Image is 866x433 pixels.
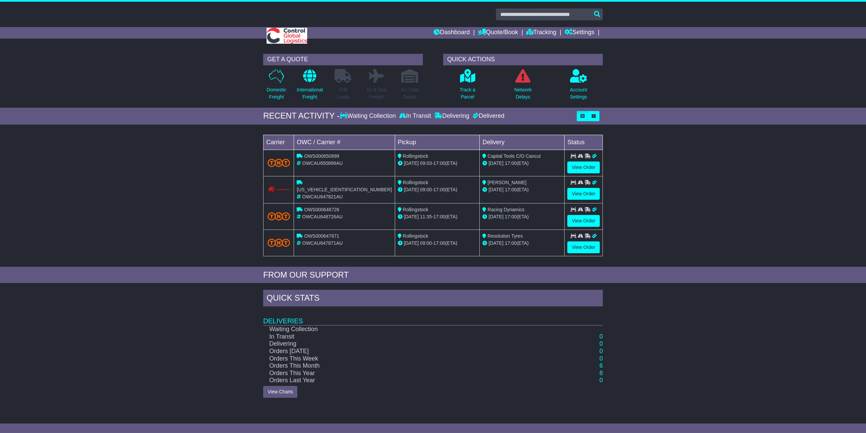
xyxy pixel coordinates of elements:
[505,187,517,192] span: 17:00
[514,69,532,104] a: NetworkDelays
[302,240,343,246] span: OWCAU647871AU
[264,135,294,150] td: Carrier
[565,27,594,39] a: Settings
[263,290,603,308] div: Quick Stats
[268,239,290,247] img: TNT_Domestic.png
[599,377,603,384] a: 0
[403,153,428,159] span: Rollingstock
[487,207,524,212] span: Racing Dynamics
[297,187,392,192] span: [US_VEHICLE_IDENTIFICATION_NUMBER]
[263,370,554,377] td: Orders This Year
[366,86,386,101] p: Air & Sea Freight
[403,233,428,239] span: Rollingstock
[294,135,395,150] td: OWC / Carrier #
[263,54,423,65] div: GET A QUOTE
[263,333,554,341] td: In Transit
[263,308,603,325] td: Deliveries
[267,86,286,101] p: Domestic Freight
[570,69,588,104] a: AccountSettings
[599,340,603,347] a: 0
[268,159,290,167] img: TNT_Domestic.png
[420,240,432,246] span: 09:00
[263,340,554,348] td: Delivering
[304,233,339,239] span: OWS000647871
[487,180,526,185] span: [PERSON_NAME]
[420,187,432,192] span: 09:00
[398,213,477,220] div: - (ETA)
[482,213,562,220] div: (ETA)
[599,348,603,354] a: 0
[397,112,433,120] div: In Transit
[482,186,562,193] div: (ETA)
[401,86,419,101] p: Air / Sea Depot
[514,86,531,101] p: Network Delays
[263,111,340,121] div: RECENT ACTIVITY -
[460,86,475,101] p: Track a Parcel
[565,135,603,150] td: Status
[263,362,554,370] td: Orders This Month
[433,214,445,219] span: 17:00
[599,362,603,369] a: 6
[304,207,339,212] span: OWS000648726
[599,370,603,376] a: 8
[403,207,428,212] span: Rollingstock
[433,160,445,166] span: 17:00
[443,54,603,65] div: QUICK ACTIONS
[263,377,554,384] td: Orders Last Year
[433,187,445,192] span: 17:00
[487,233,523,239] span: Resolution Tyres
[335,86,351,101] p: Full Loads
[302,194,343,199] span: OWCAU647821AU
[487,153,541,159] span: Capital Tools C/O Cancut
[567,241,600,253] a: View Order
[340,112,397,120] div: Waiting Collection
[505,214,517,219] span: 17:00
[404,160,419,166] span: [DATE]
[296,69,323,104] a: InternationalFreight
[398,240,477,247] div: - (ETA)
[398,186,477,193] div: - (ETA)
[488,160,503,166] span: [DATE]
[297,86,323,101] p: International Freight
[505,160,517,166] span: 17:00
[471,112,504,120] div: Delivered
[599,333,603,340] a: 0
[304,153,339,159] span: OWS000650899
[398,160,477,167] div: - (ETA)
[433,112,471,120] div: Delivering
[488,214,503,219] span: [DATE]
[404,214,419,219] span: [DATE]
[404,240,419,246] span: [DATE]
[570,86,587,101] p: Account Settings
[482,240,562,247] div: (ETA)
[434,27,470,39] a: Dashboard
[567,188,600,200] a: View Order
[482,160,562,167] div: (ETA)
[268,186,290,193] img: Couriers_Please.png
[567,215,600,227] a: View Order
[505,240,517,246] span: 17:00
[599,355,603,362] a: 0
[263,355,554,363] td: Orders This Week
[404,187,419,192] span: [DATE]
[478,27,518,39] a: Quote/Book
[480,135,565,150] td: Delivery
[263,348,554,355] td: Orders [DATE]
[302,160,343,166] span: OWCAU650899AU
[403,180,428,185] span: Rollingstock
[266,69,287,104] a: DomesticFreight
[263,386,297,398] a: View Charts
[302,214,343,219] span: OWCAU648726AU
[263,325,554,333] td: Waiting Collection
[433,240,445,246] span: 17:00
[420,160,432,166] span: 09:03
[567,161,600,173] a: View Order
[420,214,432,219] span: 11:35
[395,135,480,150] td: Pickup
[459,69,476,104] a: Track aParcel
[268,212,290,220] img: TNT_Domestic.png
[488,240,503,246] span: [DATE]
[526,27,556,39] a: Tracking
[488,187,503,192] span: [DATE]
[263,270,603,280] div: FROM OUR SUPPORT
